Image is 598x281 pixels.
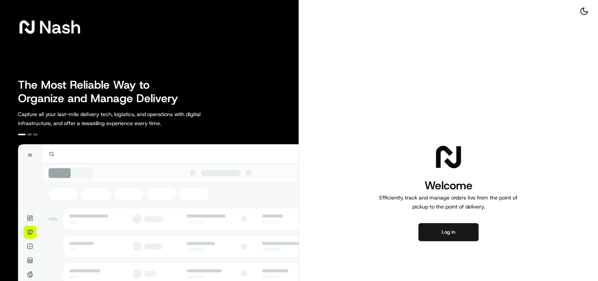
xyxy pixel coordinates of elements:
[418,223,479,241] button: Log in
[18,78,186,105] h2: The Most Reliable Way to Organize and Manage Delivery
[376,193,521,211] p: Efficiently track and manage orders live from the point of pickup to the point of delivery.
[39,20,81,35] span: Nash
[376,178,521,193] h1: Welcome
[18,110,234,128] p: Capture all your last-mile delivery tech, logistics, and operations with digital infrastructure, ...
